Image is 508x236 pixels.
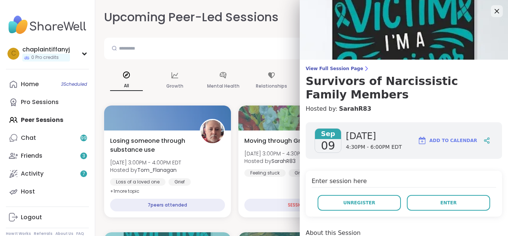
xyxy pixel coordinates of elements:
[31,54,59,61] span: 0 Pro credits
[6,147,89,165] a: Friends3
[244,169,286,177] div: Feeling stuck
[110,136,192,154] span: Losing someone through substance use
[110,199,225,211] div: 7 peers attended
[166,82,183,91] p: Growth
[414,132,480,150] button: Add to Calendar
[289,169,311,177] div: Grief
[6,75,89,93] a: Home3Scheduled
[306,66,502,72] span: View Full Session Page
[21,170,44,178] div: Activity
[83,153,85,159] span: 3
[256,82,287,91] p: Relationships
[306,66,502,101] a: View Full Session PageSurvivors of Narcissistic Family Members
[271,157,296,165] b: SarahR83
[318,195,401,211] button: Unregister
[315,129,341,139] span: Sep
[346,130,402,142] span: [DATE]
[104,9,279,26] h2: Upcoming Peer-Led Sessions
[168,178,191,186] div: Grief
[244,157,315,165] span: Hosted by
[21,80,39,88] div: Home
[440,199,457,206] span: Enter
[321,139,335,152] span: 09
[6,129,89,147] a: Chat99
[137,166,177,174] b: Tom_Flanagan
[21,98,59,106] div: Pro Sessions
[21,188,35,196] div: Host
[430,137,477,144] span: Add to Calendar
[61,81,87,87] span: 3 Scheduled
[201,120,224,143] img: Tom_Flanagan
[21,213,42,221] div: Logout
[21,152,42,160] div: Friends
[418,136,427,145] img: ShareWell Logomark
[11,49,16,59] span: c
[339,104,371,113] a: SarahR83
[6,165,89,183] a: Activity7
[312,177,496,188] h4: Enter session here
[110,178,165,186] div: Loss of a loved one
[6,93,89,111] a: Pro Sessions
[306,104,502,113] h4: Hosted by:
[83,171,85,177] span: 7
[244,150,315,157] span: [DATE] 3:00PM - 4:30PM EDT
[110,159,181,166] span: [DATE] 3:00PM - 4:00PM EDT
[6,12,89,38] img: ShareWell Nav Logo
[407,195,490,211] button: Enter
[343,199,375,206] span: Unregister
[306,75,502,101] h3: Survivors of Narcissistic Family Members
[346,144,402,151] span: 4:30PM - 6:00PM EDT
[81,135,87,141] span: 99
[22,45,70,54] div: chaplaintiffanyj
[207,82,239,91] p: Mental Health
[6,183,89,201] a: Host
[110,166,181,174] span: Hosted by
[244,199,359,211] div: SESSION LIVE
[21,134,36,142] div: Chat
[6,208,89,226] a: Logout
[110,81,143,91] p: All
[244,136,308,145] span: Moving through Grief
